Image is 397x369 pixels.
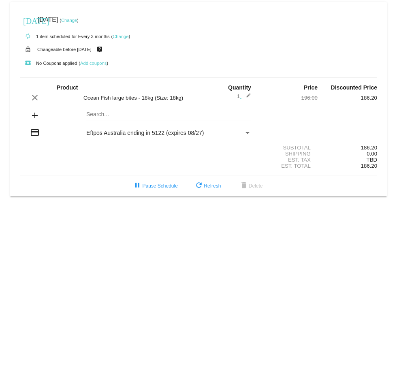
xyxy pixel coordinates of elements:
[237,93,251,99] span: 1
[113,34,128,39] a: Change
[30,128,40,137] mat-icon: credit_card
[126,179,184,193] button: Pause Schedule
[132,183,177,189] span: Pause Schedule
[241,93,251,102] mat-icon: edit
[86,111,251,118] input: Search...
[188,179,227,193] button: Refresh
[233,179,269,193] button: Delete
[23,58,33,68] mat-icon: local_play
[367,151,377,157] span: 0.00
[194,183,221,189] span: Refresh
[258,95,318,101] div: 196.00
[86,130,251,136] mat-select: Payment Method
[23,32,33,41] mat-icon: autorenew
[258,163,318,169] div: Est. Total
[258,145,318,151] div: Subtotal
[61,18,77,23] a: Change
[258,151,318,157] div: Shipping
[23,44,33,55] mat-icon: lock_open
[361,163,377,169] span: 186.20
[239,181,249,191] mat-icon: delete
[86,130,204,136] span: Eftpos Australia ending in 5122 (expires 08/27)
[194,181,204,191] mat-icon: refresh
[20,34,110,39] small: 1 item scheduled for Every 3 months
[95,44,105,55] mat-icon: live_help
[367,157,377,163] span: TBD
[79,61,108,66] small: ( )
[60,18,79,23] small: ( )
[111,34,130,39] small: ( )
[331,84,377,91] strong: Discounted Price
[79,95,198,101] div: Ocean Fish large bites - 18kg (Size: 18kg)
[228,84,251,91] strong: Quantity
[318,95,377,101] div: 186.20
[23,15,33,25] mat-icon: [DATE]
[132,181,142,191] mat-icon: pause
[318,145,377,151] div: 186.20
[57,84,78,91] strong: Product
[30,93,40,102] mat-icon: clear
[304,84,318,91] strong: Price
[20,61,77,66] small: No Coupons applied
[37,47,92,52] small: Changeable before [DATE]
[258,157,318,163] div: Est. Tax
[239,183,263,189] span: Delete
[80,61,107,66] a: Add coupons
[30,111,40,120] mat-icon: add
